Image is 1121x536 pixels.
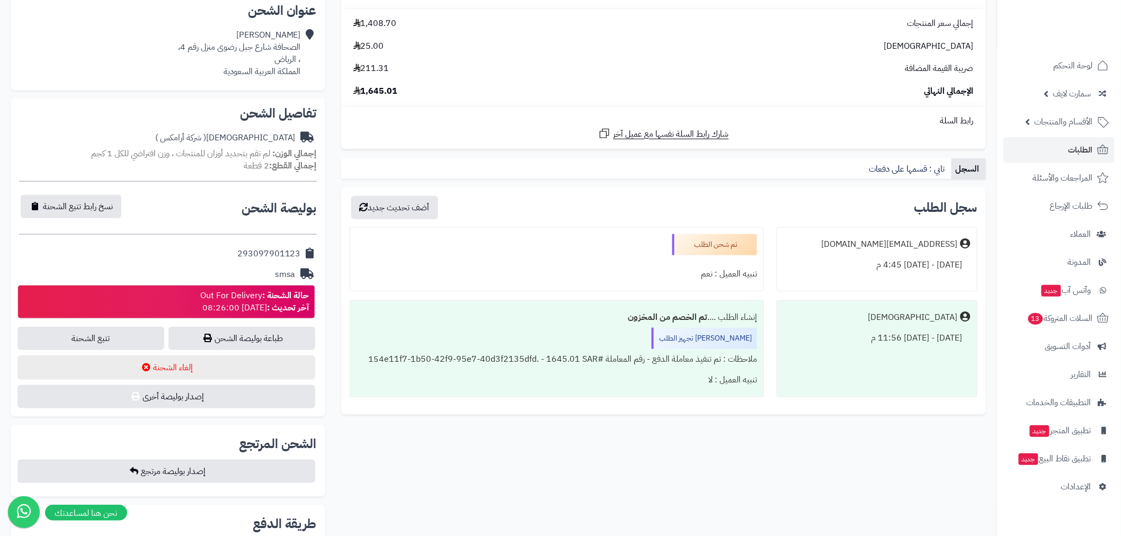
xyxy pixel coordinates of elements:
span: التطبيقات والخدمات [1027,395,1091,410]
strong: إجمالي القطع: [269,159,317,172]
div: [DEMOGRAPHIC_DATA] [155,132,296,144]
a: طباعة بوليصة الشحن [168,327,315,350]
a: المدونة [1003,249,1115,275]
span: لم تقم بتحديد أوزان للمنتجات ، وزن افتراضي للكل 1 كجم [91,147,270,160]
a: الإعدادات [1003,474,1115,499]
div: تنبيه العميل : لا [357,370,757,390]
span: تطبيق المتجر [1029,423,1091,438]
a: تطبيق المتجرجديد [1003,418,1115,443]
a: العملاء [1003,221,1115,247]
span: 211.31 [353,62,389,75]
span: جديد [1042,285,1061,297]
a: تطبيق نقاط البيعجديد [1003,446,1115,471]
h2: الشحن المرتجع [239,437,317,450]
span: ضريبة القيمة المضافة [905,62,974,75]
div: ملاحظات : تم تنفيذ معاملة الدفع - رقم المعاملة #154e11f7-1b50-42f9-95e7-40d3f2135dfd. - 1645.01 SAR [357,349,757,370]
h2: تفاصيل الشحن [19,107,317,120]
div: [PERSON_NAME] الصحافة شارع جبل رضوى منزل رقم 4، ، الرياض المملكة العربية السعودية [178,29,301,77]
span: إجمالي سعر المنتجات [908,17,974,30]
span: طلبات الإرجاع [1050,199,1093,213]
span: 25.00 [353,40,384,52]
a: تتبع الشحنة [17,327,164,350]
div: smsa [275,269,296,281]
div: تم شحن الطلب [672,234,757,255]
div: [EMAIL_ADDRESS][DOMAIN_NAME] [821,238,958,251]
strong: حالة الشحنة : [262,289,309,302]
a: التقارير [1003,362,1115,387]
a: أدوات التسويق [1003,334,1115,359]
button: أضف تحديث جديد [351,196,438,219]
h2: طريقة الدفع [253,517,317,530]
a: لوحة التحكم [1003,53,1115,78]
button: إلغاء الشحنة [17,355,315,380]
div: رابط السلة [345,115,982,127]
div: Out For Delivery [DATE] 08:26:00 [200,290,309,314]
span: الإعدادات [1061,479,1091,494]
strong: آخر تحديث : [267,301,309,314]
div: [DEMOGRAPHIC_DATA] [868,311,958,324]
b: تم الخصم من المخزون [628,311,707,324]
span: سمارت لايف [1053,86,1091,101]
a: السجل [951,158,986,180]
span: شارك رابط السلة نفسها مع عميل آخر [613,128,729,140]
h3: سجل الطلب [914,201,977,214]
span: جديد [1030,425,1049,437]
a: شارك رابط السلة نفسها مع عميل آخر [598,127,729,140]
div: إنشاء الطلب .... [357,307,757,328]
strong: إجمالي الوزن: [272,147,317,160]
a: تابي : قسمها على دفعات [865,158,951,180]
a: السلات المتروكة13 [1003,306,1115,331]
span: لوحة التحكم [1054,58,1093,73]
span: السلات المتروكة [1027,311,1093,326]
div: [DATE] - [DATE] 4:45 م [784,255,971,275]
div: [PERSON_NAME] تجهيز الطلب [652,328,757,349]
span: تطبيق نقاط البيع [1018,451,1091,466]
span: المراجعات والأسئلة [1033,171,1093,185]
a: المراجعات والأسئلة [1003,165,1115,191]
span: المدونة [1068,255,1091,270]
span: جديد [1019,453,1038,465]
span: الطلبات [1069,142,1093,157]
button: نسخ رابط تتبع الشحنة [21,195,121,218]
span: [DEMOGRAPHIC_DATA] [884,40,974,52]
small: 2 قطعة [244,159,317,172]
span: 1,645.01 [353,85,398,97]
span: أدوات التسويق [1045,339,1091,354]
button: إصدار بوليصة أخرى [17,385,315,408]
span: وآتس آب [1040,283,1091,298]
div: 293097901123 [237,248,301,260]
span: العملاء [1071,227,1091,242]
a: وآتس آبجديد [1003,278,1115,303]
h2: عنوان الشحن [19,4,317,17]
a: الطلبات [1003,137,1115,163]
h2: بوليصة الشحن [242,202,317,215]
span: 13 [1028,313,1043,325]
span: 1,408.70 [353,17,397,30]
span: نسخ رابط تتبع الشحنة [43,200,113,213]
span: الإجمالي النهائي [924,85,974,97]
button: إصدار بوليصة مرتجع [17,460,315,483]
a: التطبيقات والخدمات [1003,390,1115,415]
a: طلبات الإرجاع [1003,193,1115,219]
span: ( شركة أرامكس ) [155,131,206,144]
div: [DATE] - [DATE] 11:56 م [784,328,971,349]
div: تنبيه العميل : نعم [357,264,757,284]
span: الأقسام والمنتجات [1035,114,1093,129]
span: التقارير [1071,367,1091,382]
